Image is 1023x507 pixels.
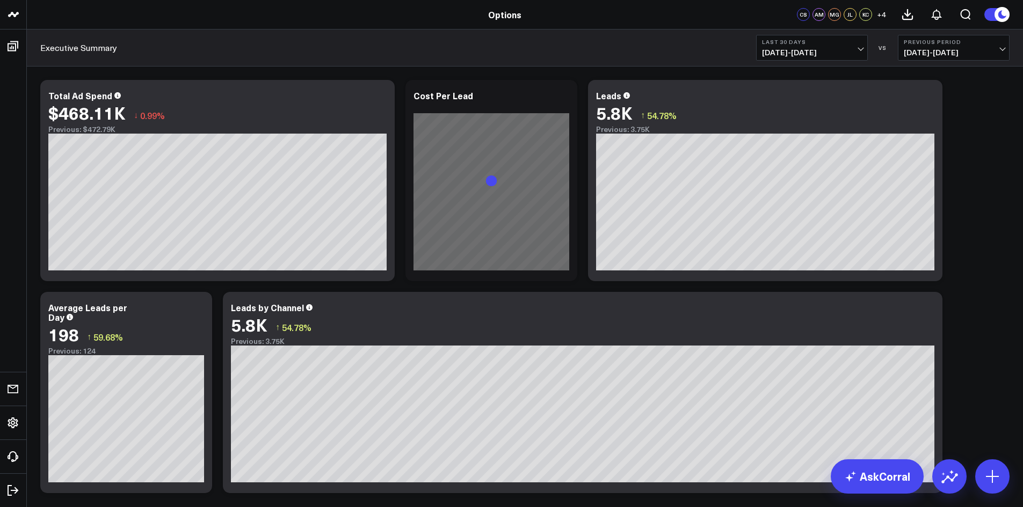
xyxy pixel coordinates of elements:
div: Average Leads per Day [48,302,127,323]
div: Cost Per Lead [413,90,473,101]
b: Last 30 Days [762,39,862,45]
span: [DATE] - [DATE] [904,48,1004,57]
div: CS [797,8,810,21]
div: $468.11K [48,103,126,122]
a: AskCorral [831,459,924,494]
a: Executive Summary [40,42,117,54]
span: 0.99% [140,109,165,121]
div: VS [873,45,893,51]
span: 59.68% [93,331,123,343]
div: JL [844,8,857,21]
div: Previous: $472.79K [48,125,387,134]
button: Previous Period[DATE]-[DATE] [898,35,1010,61]
div: 5.8K [596,103,633,122]
div: 198 [48,325,79,344]
a: Options [488,9,521,20]
div: Total Ad Spend [48,90,112,101]
div: Previous: 3.75K [231,337,934,346]
div: Leads by Channel [231,302,304,313]
span: + 4 [877,11,886,18]
div: Previous: 124 [48,347,204,355]
div: Previous: 3.75K [596,125,934,134]
button: +4 [875,8,888,21]
div: MG [828,8,841,21]
span: ↑ [275,320,280,334]
b: Previous Period [904,39,1004,45]
div: Leads [596,90,621,101]
button: Last 30 Days[DATE]-[DATE] [756,35,868,61]
div: 5.8K [231,315,267,334]
span: [DATE] - [DATE] [762,48,862,57]
span: ↓ [134,108,138,122]
span: 54.78% [282,321,311,333]
div: KC [859,8,872,21]
span: ↑ [87,330,91,344]
span: 54.78% [647,109,677,121]
span: ↑ [641,108,645,122]
div: AM [812,8,825,21]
